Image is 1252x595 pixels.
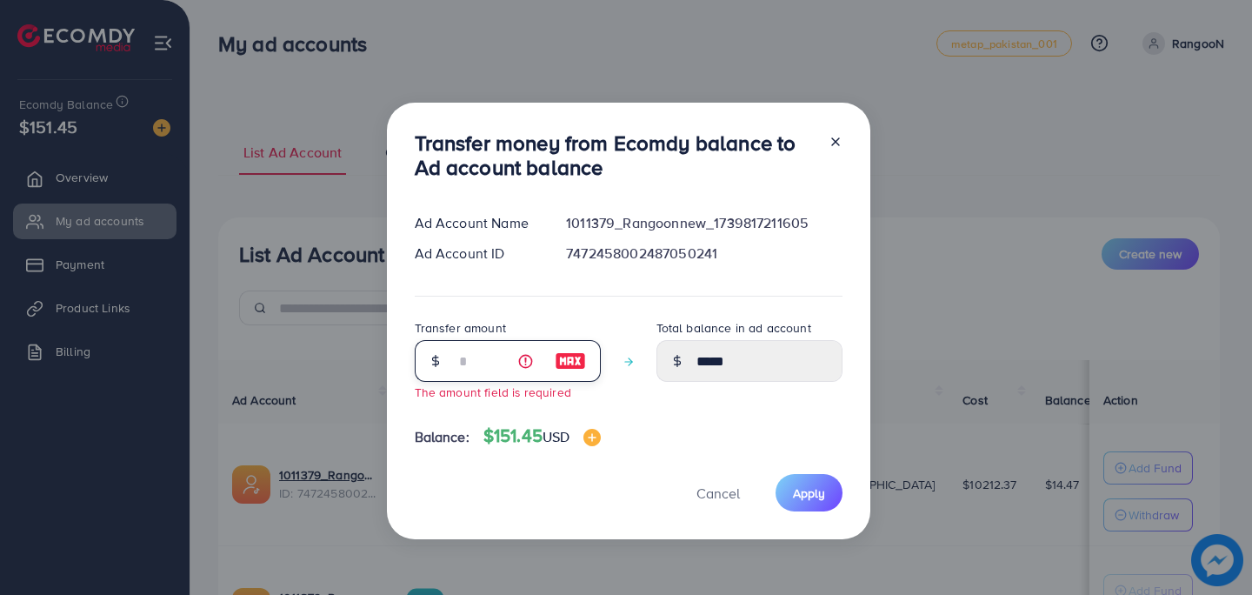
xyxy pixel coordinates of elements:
span: Cancel [696,484,740,503]
span: Balance: [415,427,469,447]
img: image [555,351,586,371]
img: image [583,429,601,446]
h4: $151.45 [483,425,602,447]
div: 1011379_Rangoonnew_1739817211605 [552,213,856,233]
div: Ad Account ID [401,244,553,264]
div: 7472458002487050241 [552,244,856,264]
h3: Transfer money from Ecomdy balance to Ad account balance [415,130,815,181]
button: Cancel [675,474,762,511]
button: Apply [776,474,842,511]
span: USD [543,427,569,446]
label: Total balance in ad account [656,319,811,337]
div: Ad Account Name [401,213,553,233]
label: Transfer amount [415,319,506,337]
small: The amount field is required [415,384,571,400]
span: Apply [793,485,825,502]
